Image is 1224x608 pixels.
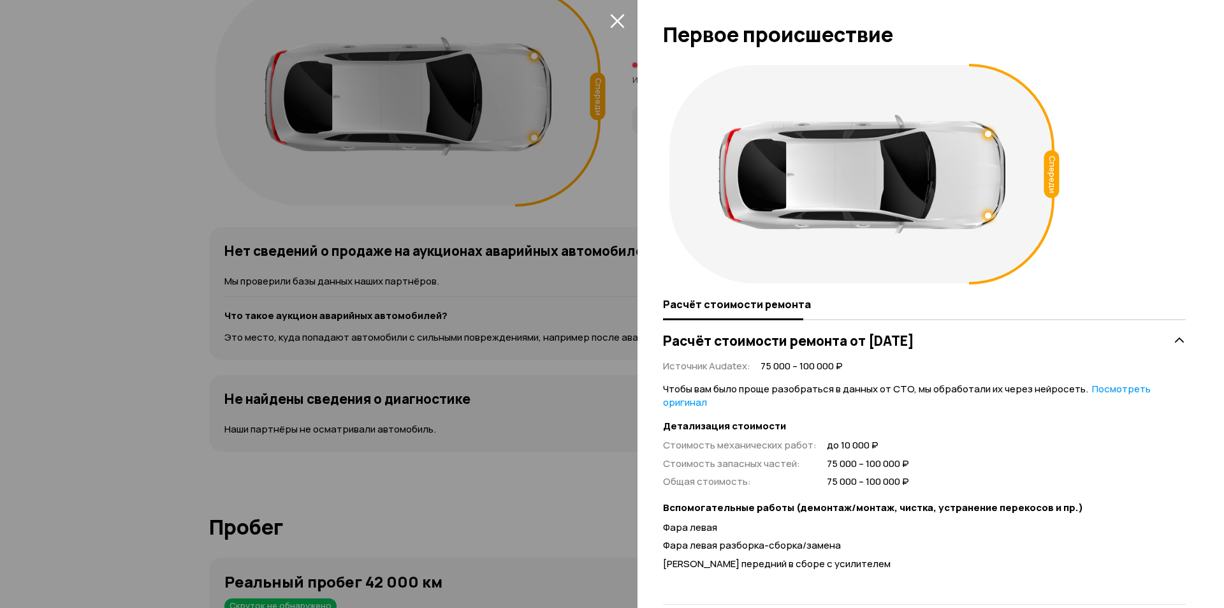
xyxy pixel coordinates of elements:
span: Чтобы вам было проще разобраться в данных от СТО, мы обработали их через нейросеть. [663,382,1151,409]
span: Источник Audatex : [663,359,750,373]
span: 75 000 – 100 000 ₽ [827,475,909,489]
span: до 10 000 ₽ [827,439,909,452]
span: 75 000 – 100 000 ₽ [761,360,843,373]
span: Фара левая [663,521,717,534]
button: закрыть [607,10,627,31]
span: [PERSON_NAME] передний в сборе с усилителем [663,557,891,570]
span: Фара левая разборка-сборка/замена [663,538,841,552]
strong: Детализация стоимости [663,420,1186,433]
span: Стоимость механических работ : [663,438,817,452]
a: Посмотреть оригинал [663,382,1151,409]
span: Расчёт стоимости ремонта [663,298,811,311]
span: Общая стоимость : [663,475,751,488]
strong: Вспомогательные работы (демонтаж/монтаж, чистка, устранение перекосов и пр.) [663,501,1186,515]
span: Стоимость запасных частей : [663,457,800,470]
span: 75 000 – 100 000 ₽ [827,457,909,471]
h3: Расчёт стоимости ремонта от [DATE] [663,332,914,349]
div: Спереди [1044,151,1060,198]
